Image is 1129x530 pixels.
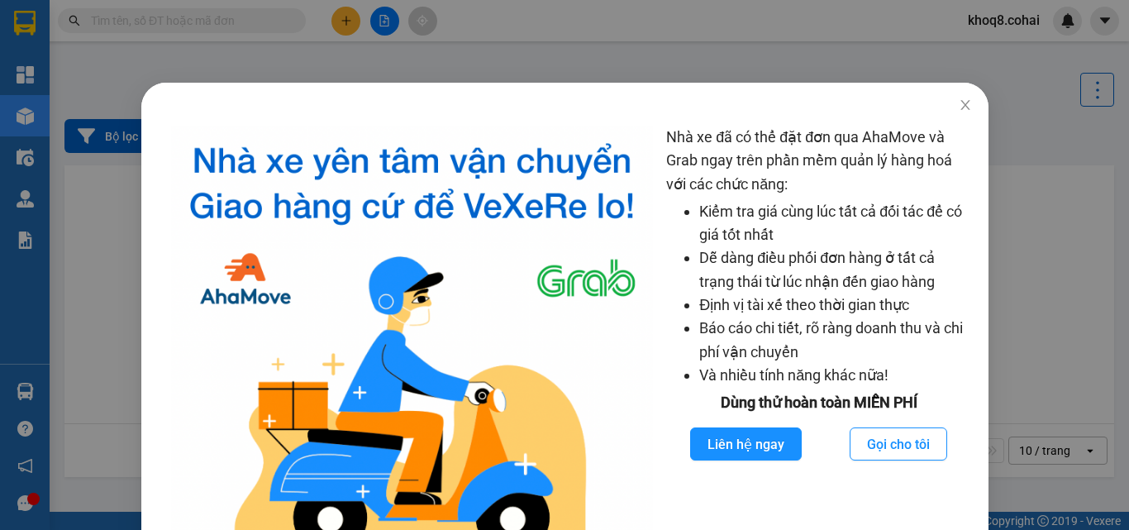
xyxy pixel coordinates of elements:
[867,434,930,455] span: Gọi cho tôi
[690,427,802,461] button: Liên hệ ngay
[699,317,971,364] li: Báo cáo chi tiết, rõ ràng doanh thu và chi phí vận chuyển
[850,427,947,461] button: Gọi cho tôi
[699,294,971,317] li: Định vị tài xế theo thời gian thực
[707,434,784,455] span: Liên hệ ngay
[958,98,971,112] span: close
[666,391,971,414] div: Dùng thử hoàn toàn MIỄN PHÍ
[699,364,971,387] li: Và nhiều tính năng khác nữa!
[941,83,988,129] button: Close
[699,246,971,294] li: Dễ dàng điều phối đơn hàng ở tất cả trạng thái từ lúc nhận đến giao hàng
[699,200,971,247] li: Kiểm tra giá cùng lúc tất cả đối tác để có giá tốt nhất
